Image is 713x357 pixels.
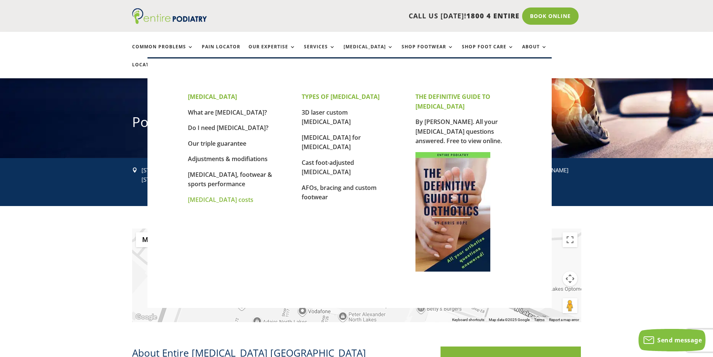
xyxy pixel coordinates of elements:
a: Common Problems [132,44,194,60]
a: Adjustments & modifiations [188,155,268,163]
button: Map camera controls [563,271,578,286]
strong: TYPES OF [MEDICAL_DATA] [302,93,380,101]
a: Open this area in Google Maps (opens a new window) [134,312,159,322]
a: Do I need [MEDICAL_DATA]? [188,124,268,132]
a: Shop Footwear [402,44,454,60]
a: [MEDICAL_DATA] [344,44,393,60]
h1: Podiatrist [GEOGRAPHIC_DATA] [132,113,581,135]
a: About [522,44,547,60]
a: Book Online [522,7,579,25]
a: By [PERSON_NAME]. All your [MEDICAL_DATA] questions answered. Free to view online. [415,118,502,145]
a: [MEDICAL_DATA], footwear & sports performance [188,170,272,188]
p: [STREET_ADDRESS], [STREET_ADDRESS] [141,166,238,185]
a: [MEDICAL_DATA] costs [188,196,253,204]
a: Pain Locator [202,44,240,60]
a: Locations [132,62,170,78]
img: Google [134,312,159,322]
a: Our triple guarantee [188,139,246,148]
span: 1800 4 ENTIRE [466,11,519,20]
a: Report a map error [549,318,579,322]
button: Keyboard shortcuts [452,317,484,323]
span: Map data ©2025 Google [489,318,530,322]
a: Shop Foot Care [462,44,514,60]
a: Services [304,44,335,60]
button: Show street map [136,232,162,247]
strong: THE DEFINITIVE GUIDE TO [MEDICAL_DATA] [415,93,490,111]
a: AFOs, bracing and custom footwear [302,184,377,202]
a: 3D laser custom [MEDICAL_DATA] [302,108,351,126]
span:  [132,167,137,173]
a: What are [MEDICAL_DATA]? [188,108,267,117]
button: Toggle fullscreen view [563,232,578,247]
strong: [MEDICAL_DATA] [188,93,237,101]
a: Terms [534,318,545,322]
a: Entire Podiatry [132,18,207,25]
p: CALL US [DATE]! [236,11,519,21]
img: logo (1) [132,8,207,24]
a: Our Expertise [249,44,296,60]
a: Cast foot-adjusted [MEDICAL_DATA] [302,158,354,176]
span: Send message [657,336,702,344]
button: Drag Pegman onto the map to open Street View [563,298,578,313]
a: [MEDICAL_DATA] for [MEDICAL_DATA] [302,133,361,151]
button: Send message [639,329,706,351]
img: Cover for The Definitive Guide to Orthotics by Chris Hope of Entire Podiatry [415,152,490,272]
